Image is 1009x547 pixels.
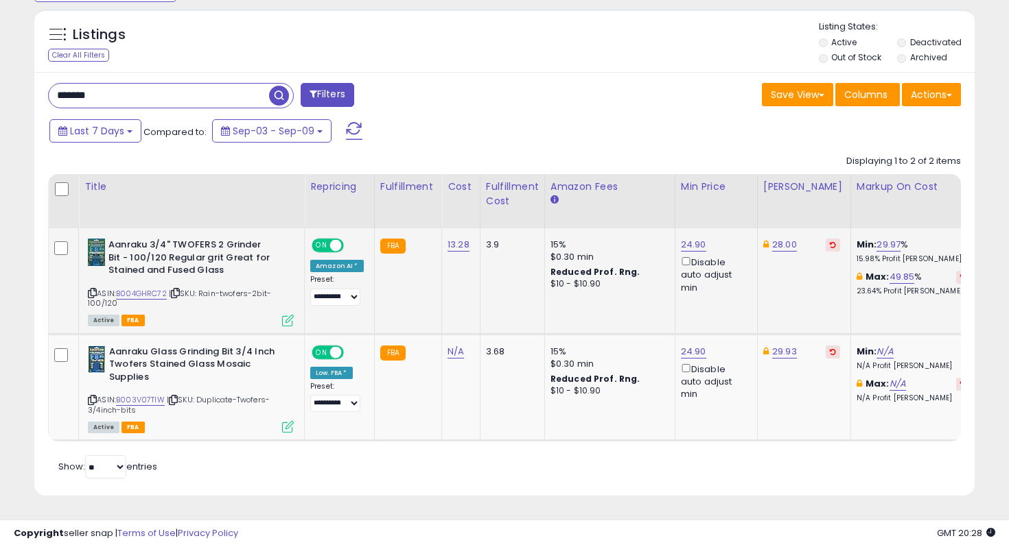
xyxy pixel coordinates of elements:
span: Last 7 Days [70,124,124,138]
label: Deactivated [910,36,962,48]
span: OFF [342,346,364,358]
div: $0.30 min [550,358,664,370]
span: All listings currently available for purchase on Amazon [88,315,119,326]
div: ASIN: [88,345,294,432]
span: Compared to: [143,125,207,138]
h5: Listings [73,25,126,45]
div: 15% [550,239,664,251]
button: Columns [835,83,900,106]
small: Amazon Fees. [550,194,559,206]
p: N/A Profit [PERSON_NAME] [857,393,971,403]
a: 24.90 [681,345,706,358]
b: Min: [857,345,877,358]
span: | SKU: Duplicate-Twofers-3/4inch-bits [88,394,270,415]
div: % [857,271,971,296]
div: Min Price [681,180,752,194]
a: B004GHRC72 [116,288,167,300]
span: FBA [121,422,145,433]
b: Aanraku 3/4" TWOFERS 2 Grinder Bit - 100/120 Regular grit Great for Stained and Fused Glass [108,239,275,280]
div: Markup on Cost [857,180,975,194]
small: FBA [380,239,406,254]
span: 2025-09-17 20:28 GMT [937,526,995,539]
div: [PERSON_NAME] [763,180,845,194]
label: Archived [910,51,947,63]
span: Columns [844,88,888,101]
div: Fulfillment [380,180,436,194]
button: Last 7 Days [49,119,141,143]
span: FBA [121,315,145,326]
div: $0.30 min [550,251,664,263]
a: 29.97 [877,238,901,252]
a: 29.93 [772,345,797,358]
div: % [857,239,971,264]
div: Preset: [310,275,364,306]
b: Aanraku Glass Grinding Bit 3/4 Inch Twofers Stained Glass Mosaic Supplies [109,345,276,387]
span: Sep-03 - Sep-09 [233,124,314,138]
a: N/A [448,345,464,358]
label: Active [831,36,857,48]
div: Fulfillment Cost [486,180,539,208]
div: $10 - $10.90 [550,278,664,290]
b: Max: [866,377,890,390]
div: Disable auto adjust min [681,361,747,401]
span: ON [313,346,330,358]
div: seller snap | | [14,527,238,540]
p: N/A Profit [PERSON_NAME] [857,361,971,371]
button: Filters [301,83,354,107]
div: Amazon Fees [550,180,669,194]
div: $10 - $10.90 [550,385,664,397]
div: Repricing [310,180,369,194]
div: 3.68 [486,345,534,358]
div: Clear All Filters [48,49,109,62]
div: Displaying 1 to 2 of 2 items [846,155,961,168]
div: Disable auto adjust min [681,254,747,294]
span: ON [313,240,330,252]
th: The percentage added to the cost of goods (COGS) that forms the calculator for Min & Max prices. [850,174,981,228]
span: OFF [342,240,364,252]
button: Actions [902,83,961,106]
img: 51DVDYy9WhL._SL40_.jpg [88,239,105,266]
small: FBA [380,345,406,361]
button: Sep-03 - Sep-09 [212,119,332,143]
div: Amazon AI * [310,260,364,272]
span: | SKU: Rain-twofers-2bit-100/120 [88,288,271,308]
div: Title [84,180,299,194]
a: Terms of Use [117,526,176,539]
span: All listings currently available for purchase on Amazon [88,422,119,433]
img: 51DXcpCnBOL._SL40_.jpg [88,345,106,373]
a: N/A [877,345,893,358]
a: 49.85 [890,270,915,284]
div: Low. FBA * [310,367,353,379]
b: Reduced Prof. Rng. [550,266,640,278]
a: 28.00 [772,238,797,252]
div: 3.9 [486,239,534,251]
a: Privacy Policy [178,526,238,539]
div: Cost [448,180,474,194]
p: 23.64% Profit [PERSON_NAME] [857,287,971,296]
a: B003V07TIW [116,394,165,406]
a: N/A [890,377,906,391]
p: 15.98% Profit [PERSON_NAME] [857,254,971,264]
div: Preset: [310,382,364,413]
b: Reduced Prof. Rng. [550,373,640,385]
a: 13.28 [448,238,469,252]
b: Max: [866,270,890,283]
a: 24.90 [681,238,706,252]
b: Min: [857,238,877,251]
p: Listing States: [819,21,975,34]
span: Show: entries [58,460,157,473]
label: Out of Stock [831,51,881,63]
strong: Copyright [14,526,64,539]
div: ASIN: [88,239,294,325]
button: Save View [762,83,833,106]
div: 15% [550,345,664,358]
